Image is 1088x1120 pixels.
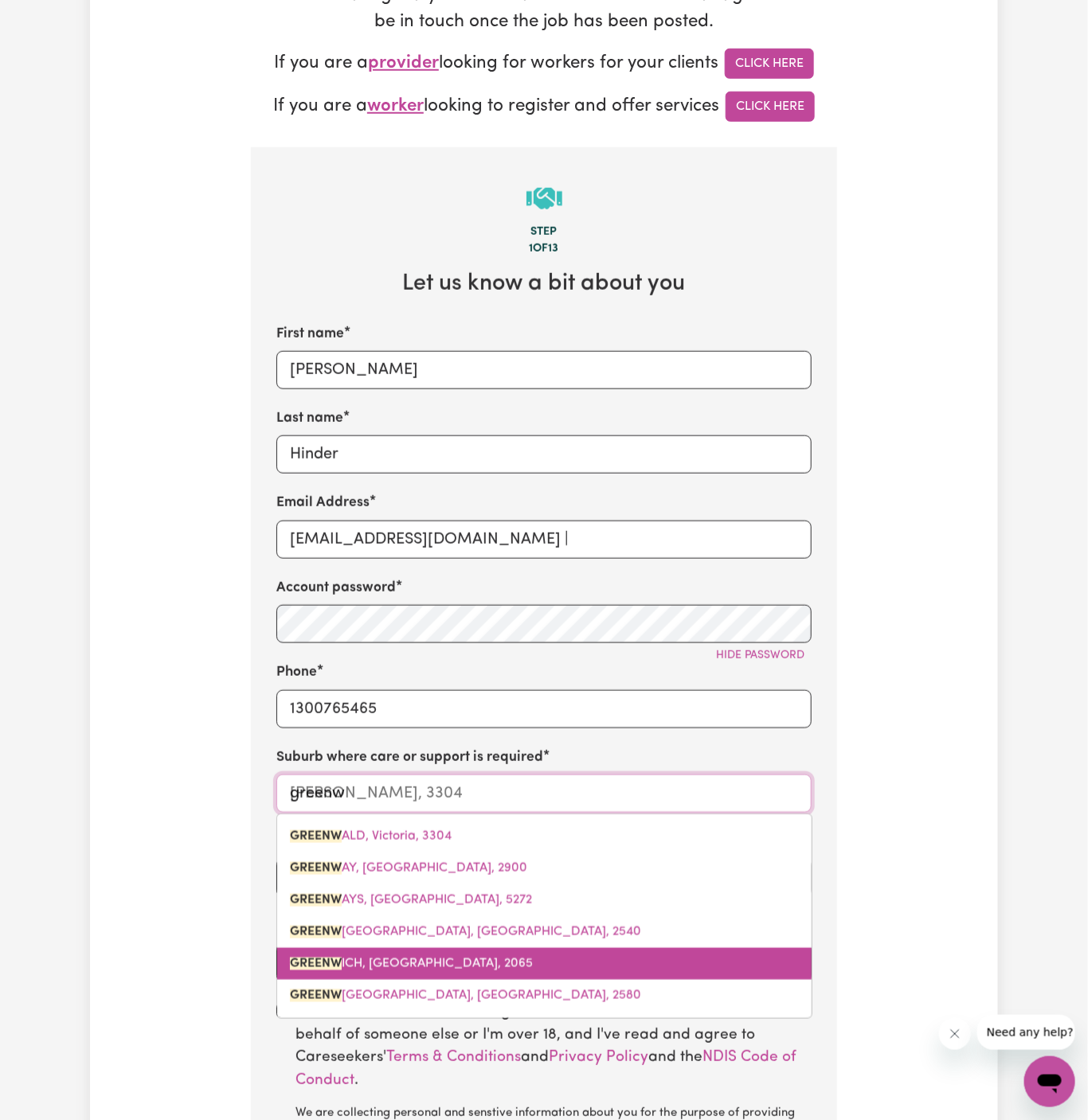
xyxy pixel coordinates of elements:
[709,643,812,668] button: Hide password
[290,894,342,907] mark: GREENW
[276,578,396,599] label: Account password
[386,1050,521,1065] a: Terms & Conditions
[276,240,812,258] div: 1 of 13
[290,958,533,970] span: ICH, [GEOGRAPHIC_DATA], 2065
[367,97,424,115] span: worker
[277,884,812,916] a: GREENWAYS, South Australia, 5272
[549,1050,648,1065] a: Privacy Policy
[276,271,812,299] h2: Let us know a bit about you
[276,324,344,345] label: First name
[276,747,543,768] label: Suburb where care or support is required
[368,54,439,72] span: provider
[276,662,317,683] label: Phone
[277,821,812,853] a: GREENWALD, Victoria, 3304
[277,948,812,980] a: GREENWICH, New South Wales, 2065
[276,690,812,728] input: e.g. 0412 345 678
[276,408,343,429] label: Last name
[276,521,812,559] input: e.g. diana.rigg@yahoo.com.au
[277,916,812,948] a: GREENWELL POINT, New South Wales, 2540
[276,775,812,813] input: e.g. North Bondi, New South Wales
[290,830,342,843] mark: GREENW
[277,853,812,884] a: GREENWAY, Australian Capital Territory, 2900
[977,1015,1075,1050] iframe: Message from company
[290,958,342,970] mark: GREENW
[290,989,641,1002] span: [GEOGRAPHIC_DATA], [GEOGRAPHIC_DATA], 2580
[276,493,370,513] label: Email Address
[276,435,812,474] input: e.g. Rigg
[276,224,812,241] div: Step
[1024,1056,1075,1107] iframe: Button to launch messaging window
[290,989,342,1002] mark: GREENW
[251,92,837,122] p: If you are a looking to register and offer services
[726,92,815,122] a: Click Here
[290,862,527,875] span: AY, [GEOGRAPHIC_DATA], 2900
[290,862,342,875] mark: GREENW
[725,49,814,79] a: Click Here
[251,49,837,79] p: If you are a looking for workers for your clients
[290,894,532,907] span: AYS, [GEOGRAPHIC_DATA], 5272
[290,830,452,843] span: ALD, Victoria, 3304
[716,650,804,661] span: Hide password
[276,351,812,389] input: e.g. Diana
[277,980,812,1012] a: GREENWICH PARK, New South Wales, 2580
[290,926,342,939] mark: GREENW
[290,926,641,939] span: [GEOGRAPHIC_DATA], [GEOGRAPHIC_DATA], 2540
[939,1018,971,1050] iframe: Close message
[276,814,812,1019] div: menu-options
